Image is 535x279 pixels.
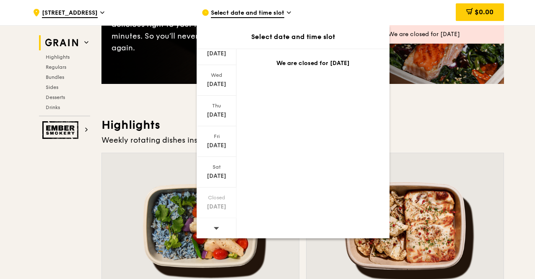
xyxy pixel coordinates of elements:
span: $0.00 [475,8,493,16]
span: Sides [46,84,58,90]
img: Grain web logo [42,35,81,50]
span: [STREET_ADDRESS] [42,9,98,18]
span: Bundles [46,74,64,80]
div: Sat [198,164,235,170]
div: We are closed for [DATE] [388,30,497,39]
div: Weekly rotating dishes inspired by flavours from around the world. [101,134,504,146]
div: [DATE] [198,80,235,89]
span: Highlights [46,54,70,60]
div: [DATE] [198,203,235,211]
img: Ember Smokery web logo [42,121,81,139]
span: Regulars [46,64,66,70]
div: Closed [198,194,235,201]
h3: Highlights [101,117,504,133]
div: Fri [198,133,235,140]
span: Drinks [46,104,60,110]
div: Thu [198,102,235,109]
div: Wed [198,72,235,78]
div: [DATE] [198,141,235,150]
span: Select date and time slot [211,9,284,18]
span: Desserts [46,94,65,100]
div: We are closed for [DATE] [247,59,379,68]
div: [DATE] [198,111,235,119]
div: Select date and time slot [197,32,390,42]
div: [DATE] [198,172,235,180]
div: [DATE] [198,50,235,58]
